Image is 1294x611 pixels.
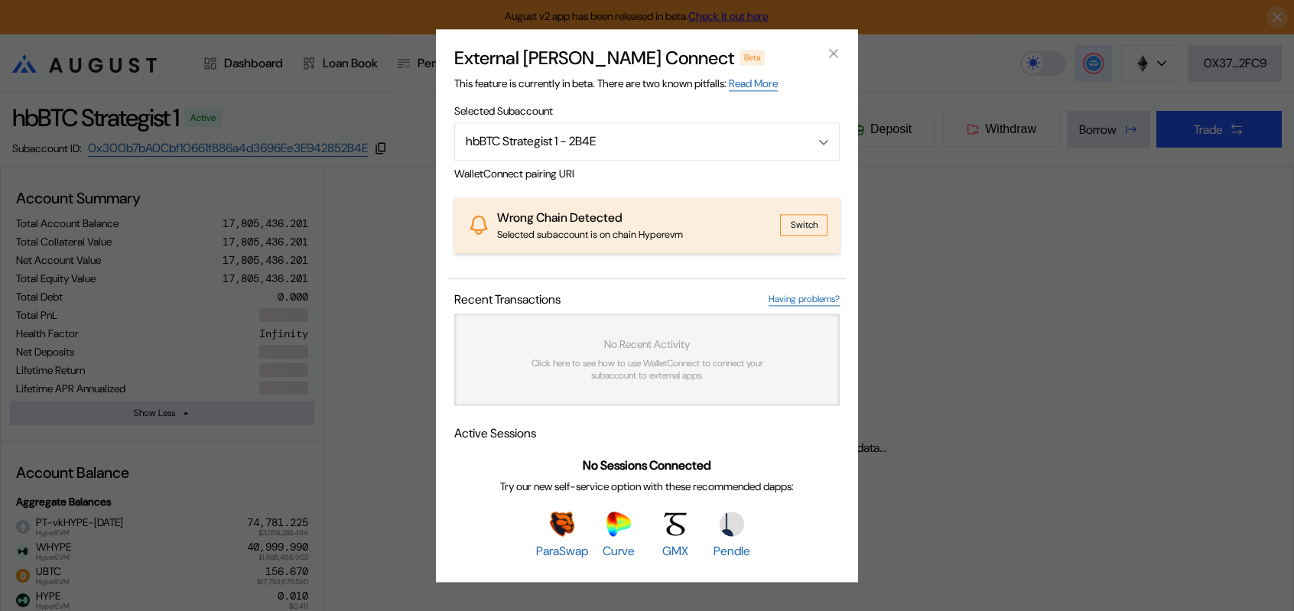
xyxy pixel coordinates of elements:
a: CurveCurve [593,512,645,560]
span: Try our new self-service option with these recommended dapps: [500,480,794,494]
img: GMX [663,512,688,537]
a: Read More [729,76,778,91]
span: Selected Subaccount [454,104,840,118]
a: No Recent ActivityClick here to see how to use WalletConnect to connect your subaccount to extern... [454,314,840,405]
span: Recent Transactions [454,291,561,307]
img: Curve [606,512,631,537]
span: ParaSwap [536,544,588,560]
button: Switch [780,215,827,236]
a: ParaSwapParaSwap [536,512,588,560]
button: close modal [821,41,846,66]
a: Having problems? [769,293,840,306]
span: WalletConnect pairing URI [454,167,840,180]
div: hbBTC Strategist 1 - 2B4E [466,133,788,149]
img: Pendle [720,512,744,537]
span: No Recent Activity [604,337,690,351]
span: Active Sessions [454,425,536,441]
div: Beta [740,50,765,65]
h2: External [PERSON_NAME] Connect [454,46,734,70]
div: Wrong Chain Detected [497,210,780,226]
div: Selected subaccount is on chain Hyperevm [497,228,780,241]
span: Curve [603,544,635,560]
span: This feature is currently in beta. There are two known pitfalls: [454,76,778,91]
a: GMXGMX [649,512,701,560]
span: GMX [662,544,688,560]
span: Click here to see how to use WalletConnect to connect your subaccount to external apps. [515,357,779,382]
button: Open menu [454,122,840,161]
span: No Sessions Connected [583,458,711,474]
span: Pendle [714,544,750,560]
a: PendlePendle [706,512,758,560]
img: ParaSwap [550,512,574,537]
